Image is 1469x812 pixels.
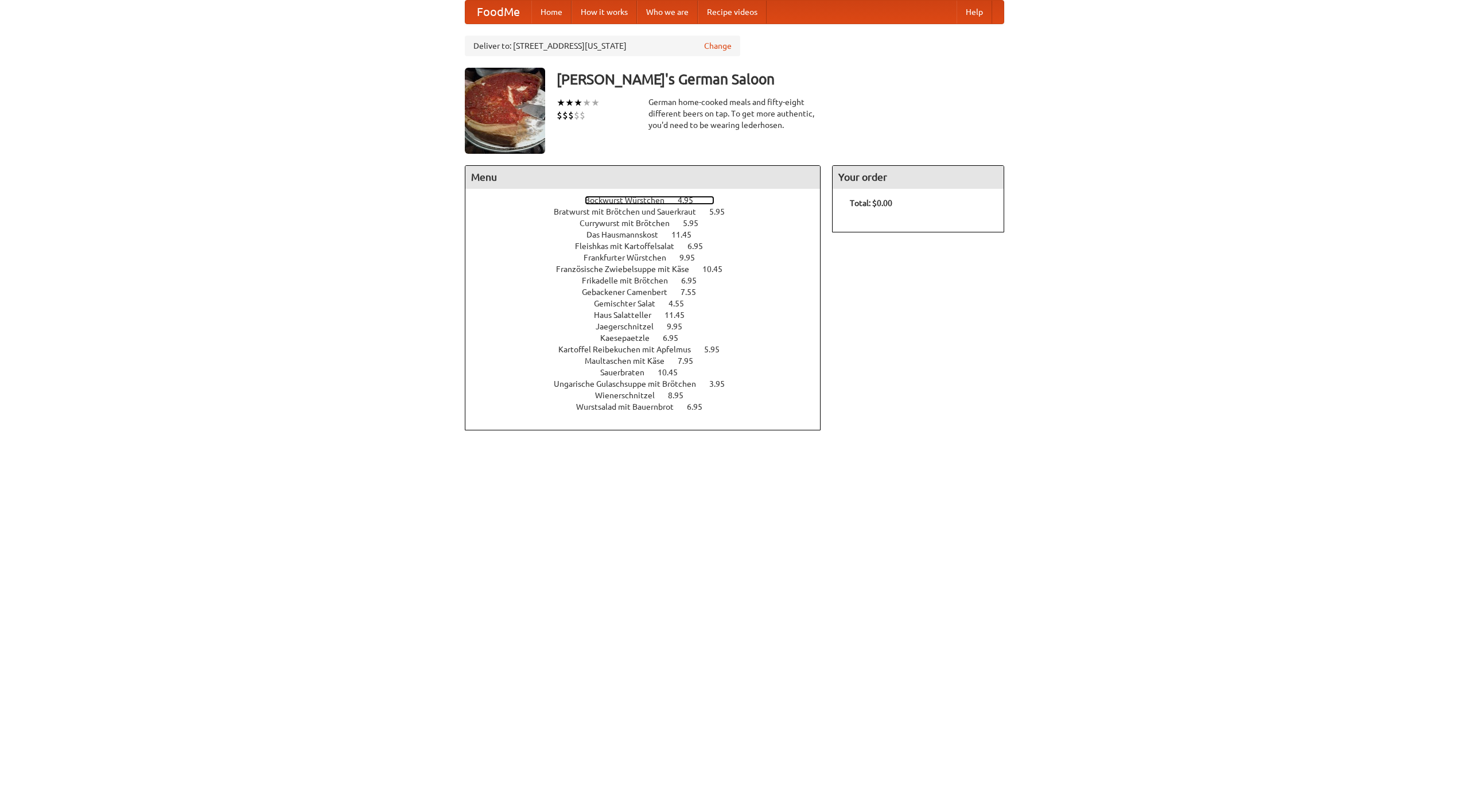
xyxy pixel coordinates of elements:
[556,265,744,274] a: Französische Zwiebelsuppe mit Käse 10.45
[591,96,600,109] li: ★
[576,402,685,411] span: Wurstsalad mit Bauernbrot
[709,379,736,388] span: 3.95
[704,345,731,354] span: 5.95
[556,265,701,274] span: Französische Zwiebelsuppe mit Käse
[586,230,713,239] a: Das Hausmannskost 11.45
[582,276,679,285] span: Frikadelle mit Brötchen
[575,242,686,251] span: Fleishkas mit Kartoffelsalat
[554,207,746,216] a: Bratwurst mit Brötchen und Sauerkraut 5.95
[582,287,679,297] span: Gebackener Camenbert
[580,219,681,228] span: Currywurst mit Brötchen
[585,196,676,205] span: Bockwurst Würstchen
[562,109,568,122] li: $
[594,299,705,308] a: Gemischter Salat 4.55
[698,1,767,24] a: Recipe videos
[554,207,708,216] span: Bratwurst mit Brötchen und Sauerkraut
[585,196,714,205] a: Bockwurst Würstchen 4.95
[465,1,531,24] a: FoodMe
[557,68,1004,91] h3: [PERSON_NAME]'s German Saloon
[465,166,820,189] h4: Menu
[663,333,690,343] span: 6.95
[557,109,562,122] li: $
[465,36,740,56] div: Deliver to: [STREET_ADDRESS][US_STATE]
[600,333,661,343] span: Kaesepaetzle
[572,1,637,24] a: How it works
[558,345,702,354] span: Kartoffel Reibekuchen mit Apfelmus
[580,219,720,228] a: Currywurst mit Brötchen 5.95
[600,333,699,343] a: Kaesepaetzle 6.95
[704,40,732,52] a: Change
[667,322,694,331] span: 9.95
[574,109,580,122] li: $
[565,96,574,109] li: ★
[586,230,670,239] span: Das Hausmannskost
[594,299,667,308] span: Gemischter Salat
[595,391,705,400] a: Wienerschnitzel 8.95
[584,253,716,262] a: Frankfurter Würstchen 9.95
[465,68,545,154] img: angular.jpg
[658,368,689,377] span: 10.45
[531,1,572,24] a: Home
[600,368,699,377] a: Sauerbraten 10.45
[709,207,736,216] span: 5.95
[664,310,696,320] span: 11.45
[585,356,714,366] a: Maultaschen mit Käse 7.95
[687,402,714,411] span: 6.95
[957,1,992,24] a: Help
[678,356,705,366] span: 7.95
[580,109,585,122] li: $
[554,379,708,388] span: Ungarische Gulaschsuppe mit Brötchen
[687,242,714,251] span: 6.95
[679,253,706,262] span: 9.95
[594,310,663,320] span: Haus Salatteller
[582,96,591,109] li: ★
[850,199,892,208] b: Total: $0.00
[681,276,708,285] span: 6.95
[584,253,678,262] span: Frankfurter Würstchen
[833,166,1004,189] h4: Your order
[574,96,582,109] li: ★
[683,219,710,228] span: 5.95
[595,391,666,400] span: Wienerschnitzel
[576,402,724,411] a: Wurstsalad mit Bauernbrot 6.95
[557,96,565,109] li: ★
[671,230,703,239] span: 11.45
[554,379,746,388] a: Ungarische Gulaschsuppe mit Brötchen 3.95
[637,1,698,24] a: Who we are
[596,322,665,331] span: Jaegerschnitzel
[582,276,718,285] a: Frikadelle mit Brötchen 6.95
[681,287,708,297] span: 7.55
[582,287,717,297] a: Gebackener Camenbert 7.55
[702,265,734,274] span: 10.45
[678,196,705,205] span: 4.95
[648,96,821,131] div: German home-cooked meals and fifty-eight different beers on tap. To get more authentic, you'd nee...
[668,391,695,400] span: 8.95
[596,322,704,331] a: Jaegerschnitzel 9.95
[600,368,656,377] span: Sauerbraten
[669,299,695,308] span: 4.55
[568,109,574,122] li: $
[585,356,676,366] span: Maultaschen mit Käse
[575,242,724,251] a: Fleishkas mit Kartoffelsalat 6.95
[558,345,741,354] a: Kartoffel Reibekuchen mit Apfelmus 5.95
[594,310,706,320] a: Haus Salatteller 11.45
